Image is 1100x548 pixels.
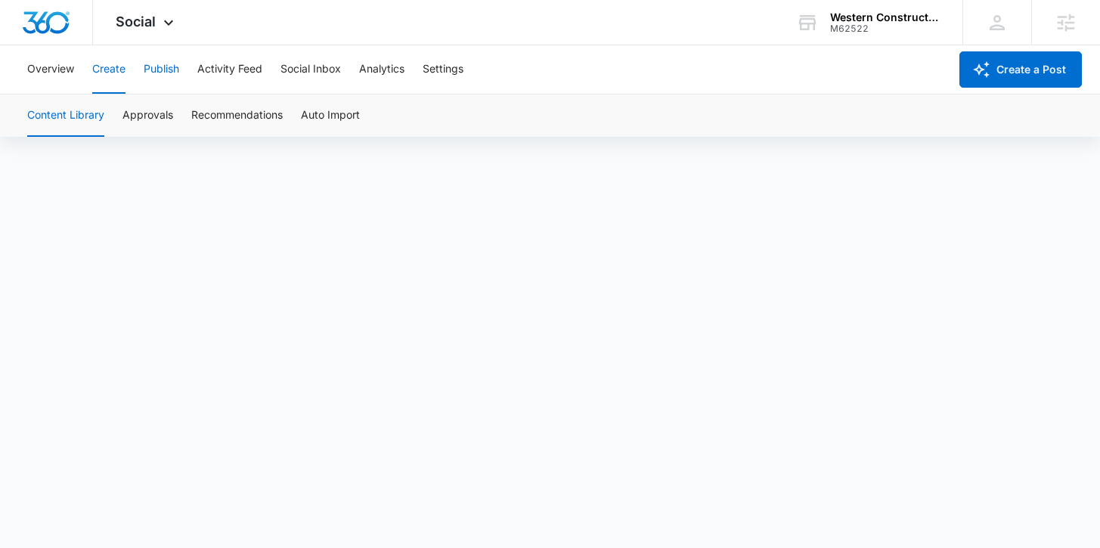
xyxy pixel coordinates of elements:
[830,23,940,34] div: account id
[959,51,1082,88] button: Create a Post
[359,45,404,94] button: Analytics
[92,45,125,94] button: Create
[27,94,104,137] button: Content Library
[144,45,179,94] button: Publish
[197,45,262,94] button: Activity Feed
[116,14,156,29] span: Social
[122,94,173,137] button: Approvals
[280,45,341,94] button: Social Inbox
[191,94,283,137] button: Recommendations
[423,45,463,94] button: Settings
[27,45,74,94] button: Overview
[830,11,940,23] div: account name
[301,94,360,137] button: Auto Import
